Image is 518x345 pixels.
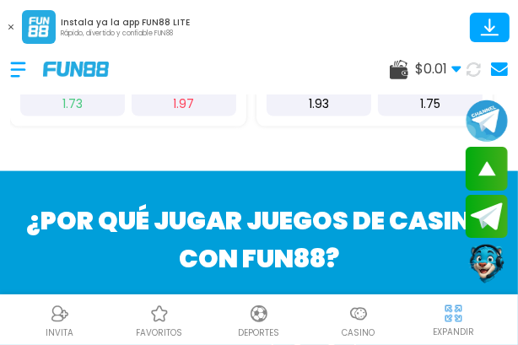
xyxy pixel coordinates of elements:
[466,147,508,191] button: scroll up
[343,326,375,339] p: Casino
[466,242,508,286] button: Contact customer service
[110,301,209,339] a: Casino FavoritosCasino Favoritosfavoritos
[137,326,183,339] p: favoritos
[174,95,195,113] p: 1.97
[61,16,190,29] p: Instala ya la app FUN88 LITE
[46,326,74,339] p: INVITA
[309,95,329,113] p: 1.93
[50,304,70,324] img: Referral
[61,29,190,39] p: Rápido, divertido y confiable FUN88
[10,202,508,278] h2: ¿POR QUÉ JUGAR JUEGOS DE CASINO CON FUN88?
[443,303,464,324] img: hide
[149,304,170,324] img: Casino Favoritos
[433,326,474,338] p: EXPANDIR
[466,99,508,143] button: Join telegram channel
[239,326,280,339] p: Deportes
[309,301,408,339] a: CasinoCasinoCasino
[348,304,369,324] img: Casino
[466,195,508,239] button: Join telegram
[420,95,440,113] p: 1.75
[10,301,110,339] a: ReferralReferralINVITA
[415,59,461,79] span: $ 0.01
[62,95,83,113] p: 1.73
[249,304,269,324] img: Deportes
[22,10,56,44] img: App Logo
[43,62,109,76] img: Company Logo
[209,301,309,339] a: DeportesDeportesDeportes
